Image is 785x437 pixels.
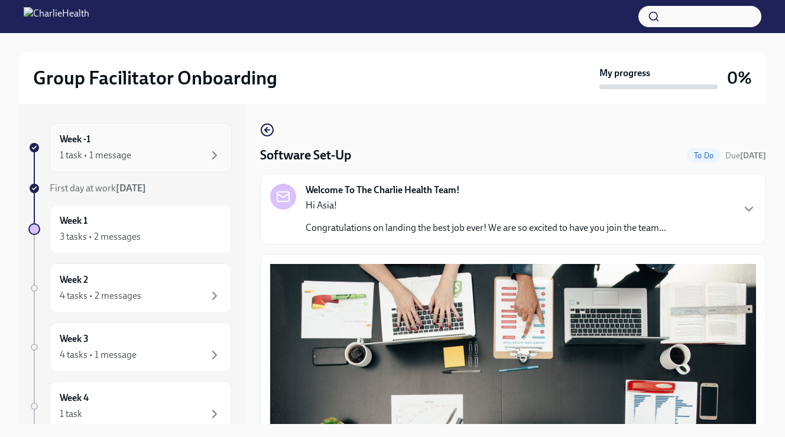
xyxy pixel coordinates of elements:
a: Week 13 tasks • 2 messages [28,204,232,254]
strong: [DATE] [116,182,146,194]
a: First day at work[DATE] [28,182,232,195]
a: Week 41 task [28,381,232,431]
p: Hi Asia! [306,199,666,212]
a: Week 34 tasks • 1 message [28,322,232,372]
h4: Software Set-Up [260,146,351,164]
div: 1 task • 1 message [60,149,131,162]
h6: Week 1 [60,214,87,227]
h6: Week 4 [60,392,89,405]
strong: My progress [599,67,650,80]
img: CharlieHealth [24,7,89,26]
a: Week 24 tasks • 2 messages [28,263,232,313]
h2: Group Facilitator Onboarding [33,66,277,90]
div: 3 tasks • 2 messages [60,230,141,243]
span: To Do [687,151,721,160]
span: October 7th, 2025 09:00 [725,150,766,161]
a: Week -11 task • 1 message [28,123,232,172]
h6: Week 2 [60,273,88,286]
span: Due [725,151,766,161]
div: 1 task [60,407,82,420]
strong: [DATE] [740,151,766,161]
h3: 0% [727,67,752,89]
p: Congratulations on landing the best job ever! We are so excited to have you join the team... [306,221,666,234]
span: First day at work [50,182,146,194]
strong: Welcome To The Charlie Health Team! [306,184,460,197]
div: 4 tasks • 2 messages [60,289,141,302]
h6: Week 3 [60,332,89,345]
h6: Week -1 [60,133,90,146]
div: 4 tasks • 1 message [60,348,137,361]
